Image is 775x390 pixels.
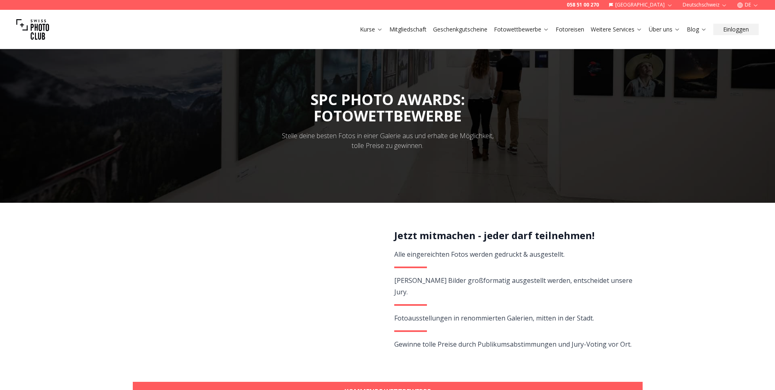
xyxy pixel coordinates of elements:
a: 058 51 00 270 [567,2,599,8]
span: Fotoausstellungen in renommierten Galerien, mitten in der Stadt. [394,314,594,323]
span: [PERSON_NAME] Bilder großformatig ausgestellt werden, entscheidet unsere Jury. [394,276,632,296]
button: Weitere Services [587,24,645,35]
button: Einloggen [713,24,759,35]
span: Alle eingereichten Fotos werden gedruckt & ausgestellt. [394,250,565,259]
div: FOTOWETTBEWERBE [310,108,465,124]
a: Kurse [360,25,383,34]
button: Über uns [645,24,683,35]
a: Geschenkgutscheine [433,25,487,34]
div: Stelle deine besten Fotos in einer Galerie aus und erhalte die Möglichkeit, tolle Preise zu gewin... [277,131,499,150]
button: Mitgliedschaft [386,24,430,35]
a: Blog [687,25,707,34]
button: Blog [683,24,710,35]
span: SPC PHOTO AWARDS: [310,90,465,124]
a: Über uns [649,25,680,34]
a: Fotoreisen [556,25,584,34]
button: Kurse [357,24,386,35]
button: Geschenkgutscheine [430,24,491,35]
button: Fotowettbewerbe [491,24,552,35]
a: Mitgliedschaft [389,25,427,34]
span: Gewinne tolle Preise durch Publikumsabstimmungen und Jury-Voting vor Ort. [394,340,632,349]
a: Weitere Services [591,25,642,34]
a: Fotowettbewerbe [494,25,549,34]
h2: Jetzt mitmachen - jeder darf teilnehmen! [394,229,633,242]
button: Fotoreisen [552,24,587,35]
img: Swiss photo club [16,13,49,46]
